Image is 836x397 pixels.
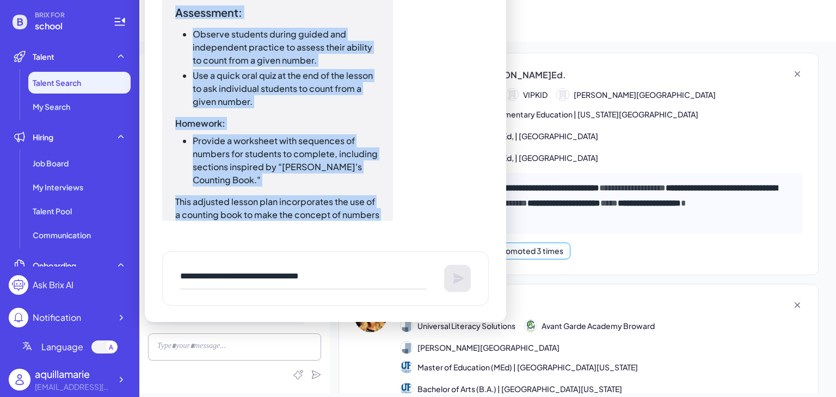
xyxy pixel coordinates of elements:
[33,132,53,142] span: Hiring
[401,342,413,353] img: 公司logo
[33,182,83,193] span: My Interviews
[33,260,76,271] span: Onboarding
[33,206,72,216] span: Talent Pool
[33,158,69,169] span: Job Board
[417,362,638,373] span: Master of Education (MEd) | [GEOGRAPHIC_DATA][US_STATE]
[417,152,598,164] span: Master of Education - MEd, | [GEOGRAPHIC_DATA]
[417,383,622,395] span: Bachelor of Arts (B.A.) | [GEOGRAPHIC_DATA][US_STATE]
[33,278,73,291] div: Ask Brix AI
[33,77,81,88] span: Talent Search
[9,369,30,390] img: user_logo.png
[417,320,515,332] span: Universal Literacy Solutions
[41,340,83,353] span: Language
[33,51,54,62] span: Talent
[417,131,598,142] span: Master of Education - MEd, | [GEOGRAPHIC_DATA]
[35,381,111,393] div: aboyd@wsfcs.k12.nc.us
[417,109,698,120] span: Bachelor of Science ,Elementary Education | [US_STATE][GEOGRAPHIC_DATA]
[401,361,413,373] img: 215.jpg
[523,89,548,101] span: VIPKID
[401,383,413,395] img: 215.jpg
[33,311,81,324] div: Notification
[417,342,560,353] span: [PERSON_NAME][GEOGRAPHIC_DATA]
[401,320,413,332] img: 公司logo
[574,89,716,101] span: [PERSON_NAME][GEOGRAPHIC_DATA]
[33,101,70,112] span: My Search
[525,320,537,332] img: 公司logo
[542,320,655,332] span: Avant Garde Academy Broward
[35,367,111,381] div: aquillamarie
[498,245,563,257] div: Promoted 3 times
[35,11,100,20] span: BRIX FOR
[33,229,91,240] span: Communication
[35,20,100,33] span: school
